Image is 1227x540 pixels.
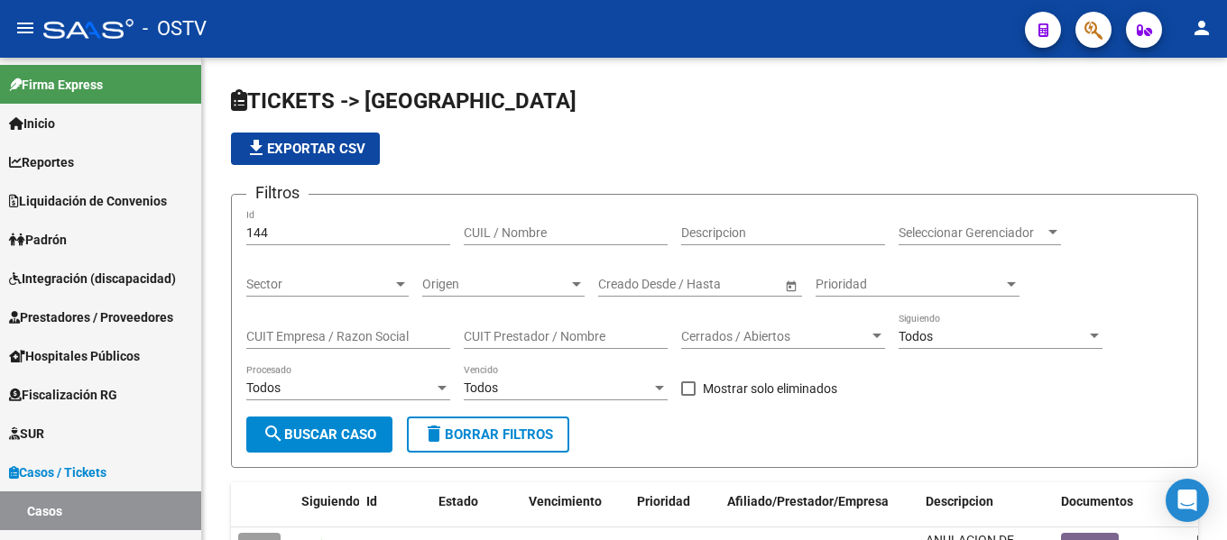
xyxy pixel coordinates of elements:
h3: Filtros [246,180,309,206]
span: Cerrados / Abiertos [681,329,869,344]
span: Sector [246,277,392,292]
mat-icon: file_download [245,137,267,159]
span: Hospitales Públicos [9,346,140,366]
span: Documentos [1061,494,1133,508]
button: Buscar Caso [246,416,392,453]
span: Liquidación de Convenios [9,191,167,211]
span: Todos [464,380,498,395]
div: Open Intercom Messenger [1166,479,1209,522]
span: Casos / Tickets [9,462,106,482]
span: Afiliado/Prestador/Empresa [727,494,889,508]
button: Borrar Filtros [407,416,569,453]
span: Estado [438,494,478,508]
input: Fecha inicio [598,277,664,292]
span: Mostrar solo eliminados [703,378,837,399]
span: Origen [422,277,568,292]
span: Id [366,494,377,508]
button: Open calendar [781,276,800,295]
span: TICKETS -> [GEOGRAPHIC_DATA] [231,88,577,114]
span: Todos [899,329,933,343]
span: SUR [9,424,44,444]
span: Reportes [9,152,74,172]
span: Todos [246,380,281,395]
span: Integración (discapacidad) [9,269,176,288]
span: Prestadores / Proveedores [9,307,173,327]
mat-icon: search [263,423,284,444]
span: Padrón [9,230,67,250]
span: Seleccionar Gerenciador [899,225,1045,241]
span: Firma Express [9,75,103,95]
span: Prioridad [816,277,1003,292]
span: Fiscalización RG [9,385,117,405]
span: Inicio [9,114,55,133]
span: Borrar Filtros [423,426,553,443]
button: Exportar CSV [231,133,380,165]
mat-icon: menu [14,17,36,39]
mat-icon: delete [423,423,445,444]
span: Siguiendo [301,494,360,508]
span: - OSTV [143,9,207,49]
span: Vencimiento [529,494,602,508]
span: Prioridad [637,494,690,508]
span: Exportar CSV [245,141,365,157]
input: Fecha fin [679,277,768,292]
span: Buscar Caso [263,426,376,443]
span: Descripcion [926,494,993,508]
mat-icon: person [1191,17,1213,39]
